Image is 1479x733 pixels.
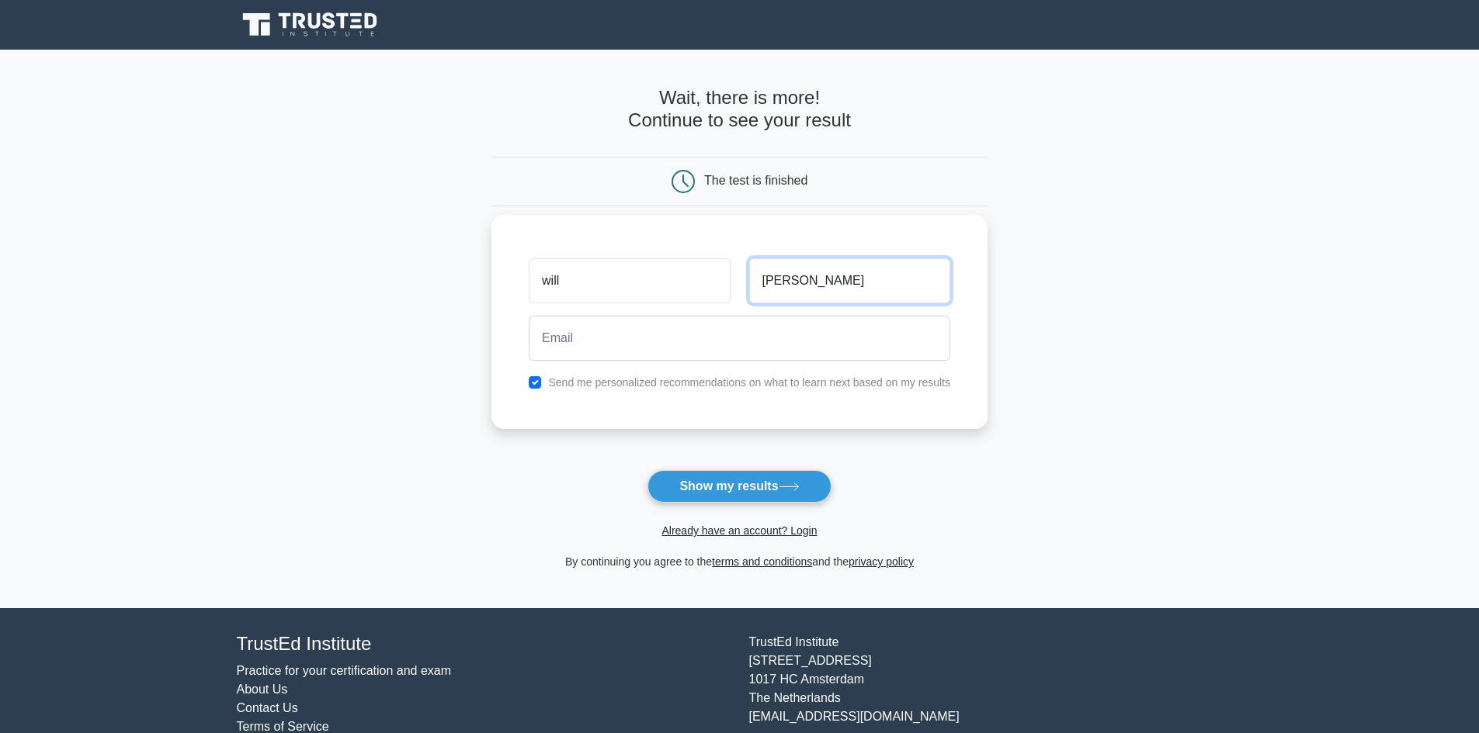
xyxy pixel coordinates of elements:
[237,633,731,655] h4: TrustEd Institute
[237,683,288,696] a: About Us
[529,316,950,361] input: Email
[548,376,950,389] label: Send me personalized recommendations on what to learn next based on my results
[237,720,329,733] a: Terms of Service
[237,701,298,714] a: Contact Us
[482,552,997,571] div: By continuing you agree to the and the
[661,524,817,537] a: Already have an account? Login
[529,258,730,303] input: First name
[712,555,812,568] a: terms and conditions
[849,555,914,568] a: privacy policy
[647,470,831,503] button: Show my results
[237,664,452,677] a: Practice for your certification and exam
[491,87,988,132] h4: Wait, there is more! Continue to see your result
[749,258,950,303] input: Last name
[704,174,807,187] div: The test is finished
